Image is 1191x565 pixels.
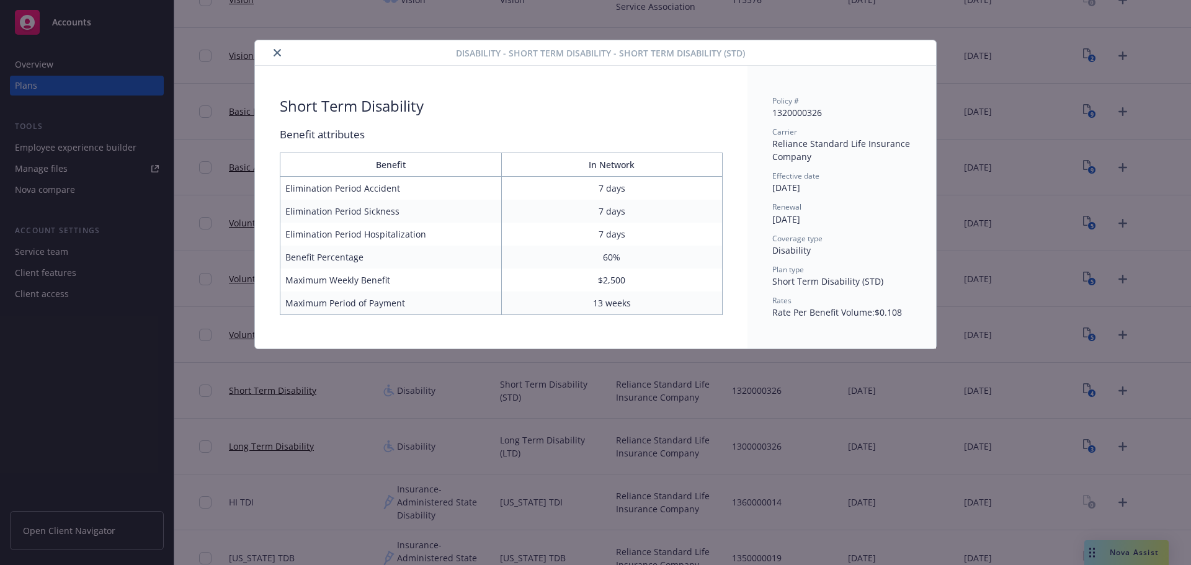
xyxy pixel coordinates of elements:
[772,137,911,163] div: Reliance Standard Life Insurance Company
[501,269,723,291] td: $2,500
[772,244,911,257] div: Disability
[280,291,502,315] td: Maximum Period of Payment
[280,96,424,117] div: Short Term Disability
[456,47,745,60] span: Disability - Short Term Disability - Short Term Disability (STD)
[501,246,723,269] td: 60%
[280,223,502,246] td: Elimination Period Hospitalization
[280,177,502,200] td: Elimination Period Accident
[280,246,502,269] td: Benefit Percentage
[280,127,723,143] div: Benefit attributes
[772,181,911,194] div: [DATE]
[280,200,502,223] td: Elimination Period Sickness
[772,96,799,106] span: Policy #
[772,295,792,306] span: Rates
[772,171,819,181] span: Effective date
[772,306,911,319] div: Rate Per Benefit Volume : $0.108
[501,291,723,315] td: 13 weeks
[280,153,502,177] th: Benefit
[501,223,723,246] td: 7 days
[772,127,797,137] span: Carrier
[280,269,502,291] td: Maximum Weekly Benefit
[501,177,723,200] td: 7 days
[270,45,285,60] button: close
[772,202,801,212] span: Renewal
[501,200,723,223] td: 7 days
[772,264,804,275] span: Plan type
[501,153,723,177] th: In Network
[772,106,911,119] div: 1320000326
[772,233,823,244] span: Coverage type
[772,275,911,288] div: Short Term Disability (STD)
[772,213,911,226] div: [DATE]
